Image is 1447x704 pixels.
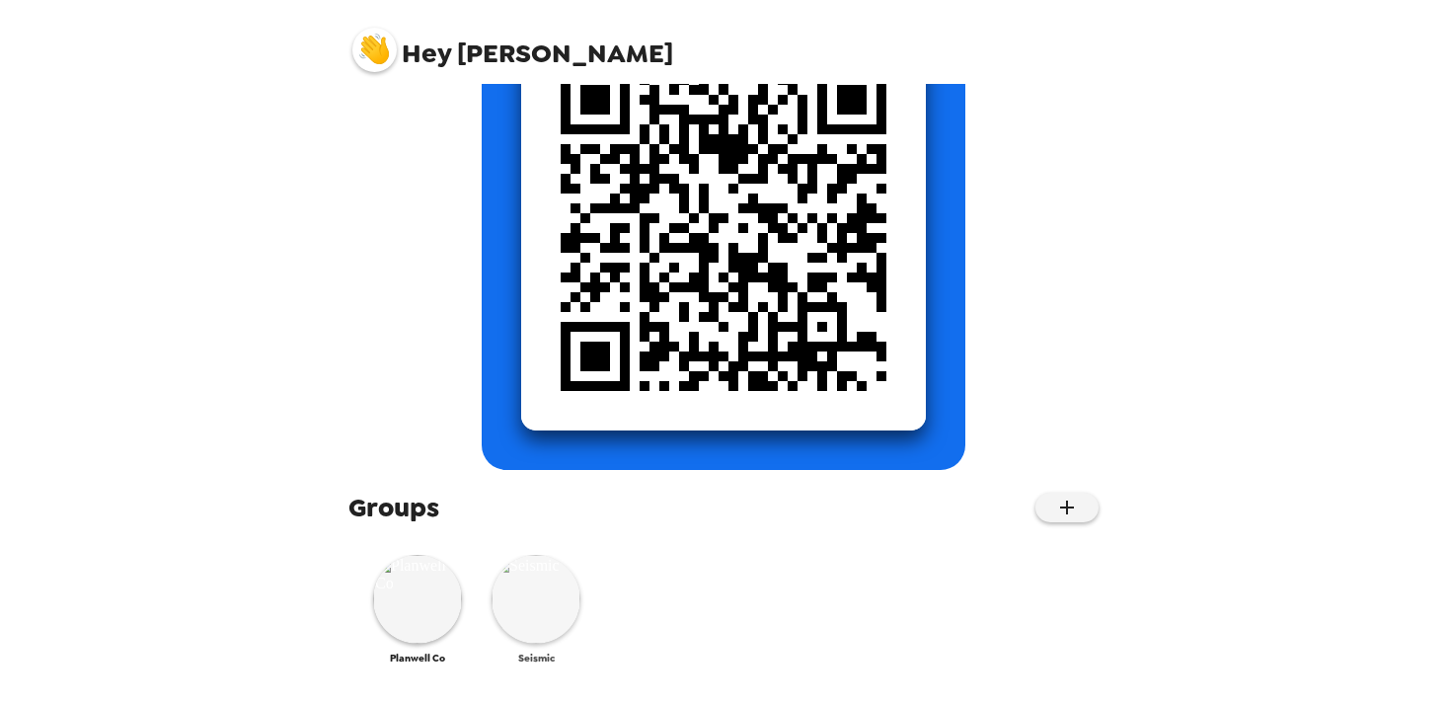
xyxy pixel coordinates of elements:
img: profile pic [352,28,397,72]
span: Seismic [518,652,555,665]
span: Planwell Co [390,652,445,665]
span: Hey [402,36,451,71]
img: qr code [521,26,926,430]
span: Groups [348,490,439,525]
img: Planwell Co [373,555,462,644]
span: [PERSON_NAME] [352,18,673,67]
img: Seismic [492,555,580,644]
